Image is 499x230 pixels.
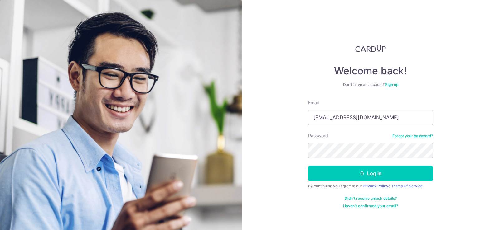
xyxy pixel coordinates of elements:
[363,184,388,188] a: Privacy Policy
[308,100,319,106] label: Email
[355,45,386,52] img: CardUp Logo
[308,110,433,125] input: Enter your Email
[345,196,397,201] a: Didn't receive unlock details?
[308,184,433,189] div: By continuing you agree to our &
[308,133,328,139] label: Password
[343,204,398,209] a: Haven't confirmed your email?
[308,166,433,181] button: Log in
[308,82,433,87] div: Don’t have an account?
[391,184,423,188] a: Terms Of Service
[308,65,433,77] h4: Welcome back!
[392,134,433,138] a: Forgot your password?
[385,82,398,87] a: Sign up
